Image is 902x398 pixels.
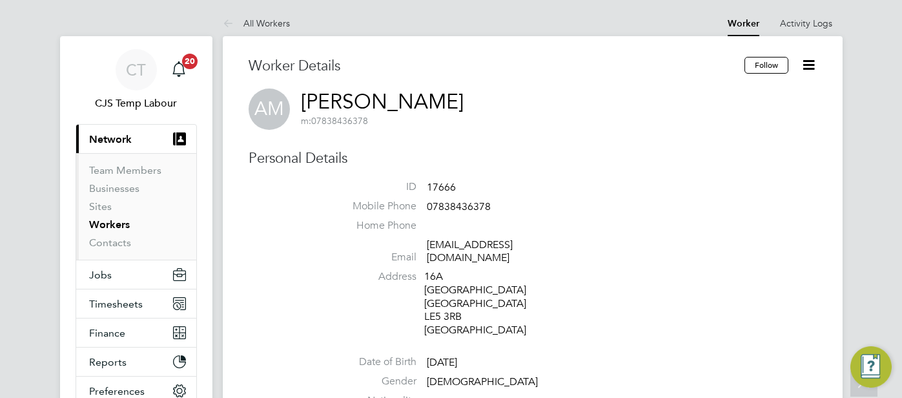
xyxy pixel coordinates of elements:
[89,385,145,397] span: Preferences
[427,238,513,265] a: [EMAIL_ADDRESS][DOMAIN_NAME]
[89,182,139,194] a: Businesses
[326,180,416,194] label: ID
[301,115,311,127] span: m:
[76,348,196,376] button: Reports
[89,269,112,281] span: Jobs
[301,89,464,114] a: [PERSON_NAME]
[728,18,759,29] a: Worker
[326,270,416,284] label: Address
[89,356,127,368] span: Reports
[427,181,456,194] span: 17666
[76,260,196,289] button: Jobs
[76,96,197,111] span: CJS Temp Labour
[427,200,491,213] span: 07838436378
[249,149,817,168] h3: Personal Details
[249,89,290,130] span: AM
[223,17,290,29] a: All Workers
[301,115,368,127] span: 07838436378
[76,49,197,111] a: CTCJS Temp Labour
[326,200,416,213] label: Mobile Phone
[326,375,416,388] label: Gender
[76,153,196,260] div: Network
[89,164,161,176] a: Team Members
[89,218,130,231] a: Workers
[326,219,416,233] label: Home Phone
[76,125,196,153] button: Network
[89,133,132,145] span: Network
[182,54,198,69] span: 20
[89,200,112,213] a: Sites
[249,57,744,76] h3: Worker Details
[76,319,196,347] button: Finance
[326,251,416,264] label: Email
[780,17,832,29] a: Activity Logs
[166,49,192,90] a: 20
[424,270,547,337] div: 16A [GEOGRAPHIC_DATA] [GEOGRAPHIC_DATA] LE5 3RB [GEOGRAPHIC_DATA]
[89,298,143,310] span: Timesheets
[427,375,538,388] span: [DEMOGRAPHIC_DATA]
[326,355,416,369] label: Date of Birth
[76,289,196,318] button: Timesheets
[427,356,457,369] span: [DATE]
[126,61,146,78] span: CT
[89,327,125,339] span: Finance
[89,236,131,249] a: Contacts
[850,346,892,388] button: Engage Resource Center
[744,57,788,74] button: Follow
